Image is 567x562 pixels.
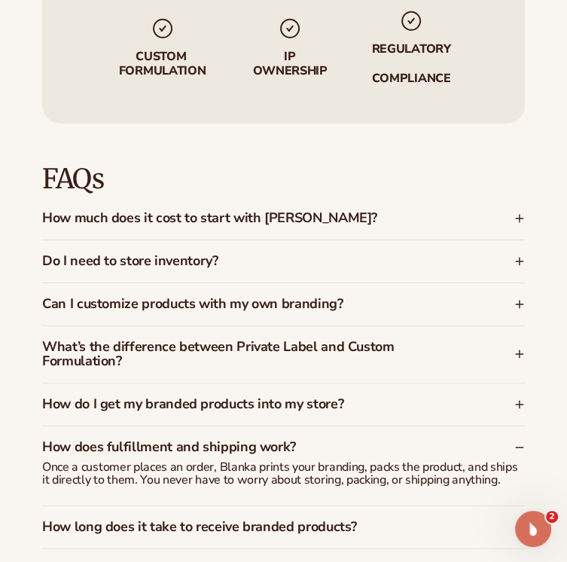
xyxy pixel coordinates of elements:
[42,297,460,312] h3: Can I customize products with my own branding?
[251,50,328,78] p: IP Ownership
[42,397,460,412] h3: How do I get my branded products into my store?
[115,50,209,78] p: Custom formulation
[42,520,460,535] h3: How long does it take to receive branded products?
[278,17,302,41] img: checkmark_svg
[42,166,525,193] h2: FAQs
[151,17,175,41] img: checkmark_svg
[546,511,558,523] span: 2
[399,10,423,34] img: checkmark_svg
[42,440,460,455] h3: How does fulfillment and shipping work?
[42,254,460,269] h3: Do I need to store inventory?
[42,461,525,487] p: Once a customer places an order, Blanka prints your branding, packs the product, and ships it dir...
[42,340,460,370] h3: What’s the difference between Private Label and Custom Formulation?
[370,43,452,87] p: regulatory compliance
[515,511,551,547] iframe: Intercom live chat
[42,211,460,226] h3: How much does it cost to start with [PERSON_NAME]?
